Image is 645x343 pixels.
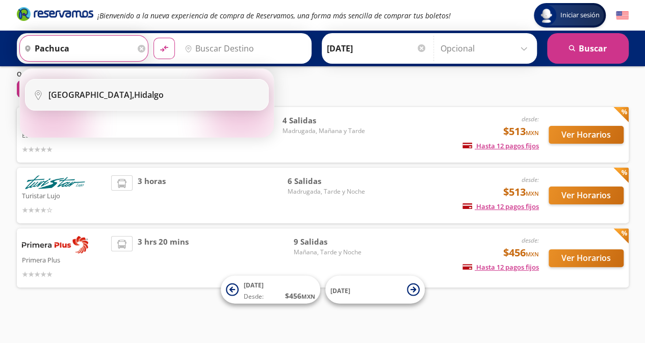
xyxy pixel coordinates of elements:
i: Brand Logo [17,6,93,21]
b: [GEOGRAPHIC_DATA], [48,89,134,100]
em: desde: [522,175,539,184]
span: $ 456 [285,291,315,301]
span: Iniciar sesión [556,10,604,20]
button: 0Filtros [17,80,64,98]
a: Brand Logo [17,6,93,24]
img: Primera Plus [22,236,88,253]
small: MXN [526,190,539,197]
small: MXN [526,129,539,137]
span: [DATE] [330,286,350,295]
p: Ordenar por [17,70,53,79]
em: ¡Bienvenido a la nueva experiencia de compra de Reservamos, una forma más sencilla de comprar tus... [97,11,451,20]
span: Desde: [244,292,264,301]
em: desde: [522,236,539,245]
small: MXN [301,293,315,300]
button: [DATE] [325,276,425,304]
button: Ver Horarios [549,126,624,144]
span: 3 horas [138,175,166,216]
span: $456 [503,245,539,260]
input: Elegir Fecha [327,36,427,61]
button: [DATE]Desde:$456MXN [221,276,320,304]
span: 3 hrs 20 mins [138,236,189,280]
span: 9 Salidas [293,236,365,248]
span: Hasta 12 pagos fijos [462,141,539,150]
img: Turistar Lujo [22,175,88,189]
input: Buscar Origen [20,36,135,61]
span: [DATE] [244,281,264,289]
button: English [616,9,629,22]
span: 6 Salidas [287,175,365,187]
button: Buscar [547,33,629,64]
span: Madrugada, Mañana y Tarde [282,126,365,136]
div: Hidalgo [48,89,164,100]
em: desde: [522,115,539,123]
button: Ver Horarios [549,249,624,267]
span: $513 [503,124,539,139]
p: Primera Plus [22,253,107,266]
span: $513 [503,184,539,200]
button: Ver Horarios [549,187,624,204]
span: Madrugada, Tarde y Noche [287,187,365,196]
span: Hasta 12 pagos fijos [462,262,539,272]
span: Hasta 12 pagos fijos [462,202,539,211]
p: Turistar Lujo [22,189,107,201]
span: Mañana, Tarde y Noche [293,248,365,257]
input: Buscar Destino [180,36,306,61]
small: MXN [526,250,539,258]
span: 4 Salidas [282,115,365,126]
input: Opcional [441,36,532,61]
